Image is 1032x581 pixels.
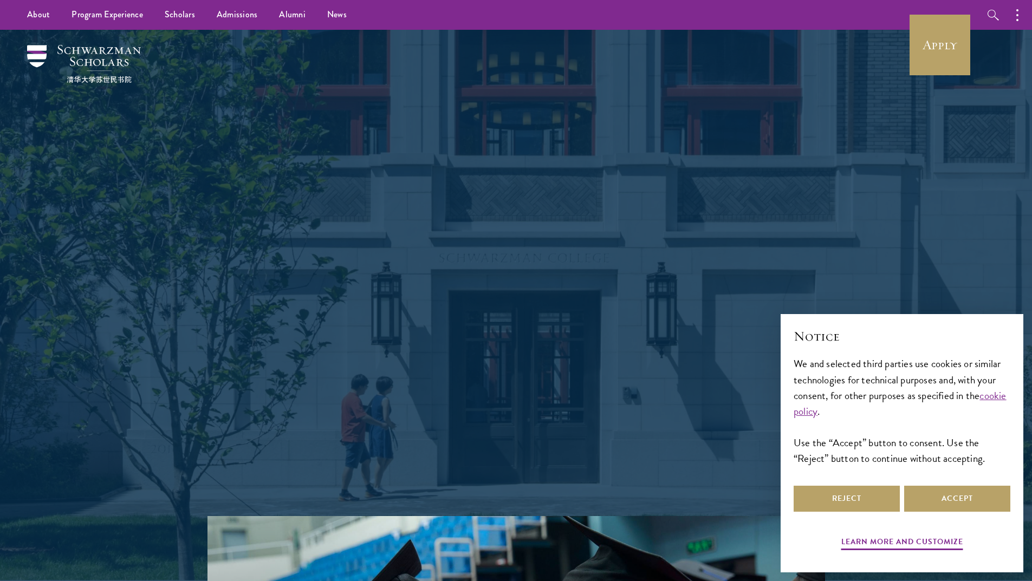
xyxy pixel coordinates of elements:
[27,45,141,83] img: Schwarzman Scholars
[904,486,1010,512] button: Accept
[794,486,900,512] button: Reject
[910,15,970,75] a: Apply
[794,327,1010,345] h2: Notice
[841,535,963,552] button: Learn more and customize
[794,388,1007,419] a: cookie policy
[794,356,1010,466] div: We and selected third parties use cookies or similar technologies for technical purposes and, wit...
